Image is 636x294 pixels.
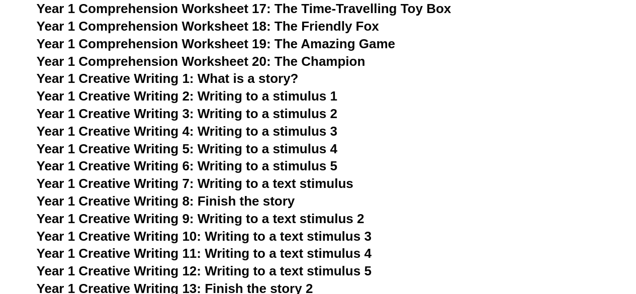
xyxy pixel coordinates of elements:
[37,246,372,261] a: Year 1 Creative Writing 11: Writing to a text stimulus 4
[37,193,295,209] a: Year 1 Creative Writing 8: Finish the story
[37,88,337,104] a: Year 1 Creative Writing 2: Writing to a stimulus 1
[469,180,636,294] iframe: Chat Widget
[37,176,353,191] a: Year 1 Creative Writing 7: Writing to a text stimulus
[37,229,372,244] a: Year 1 Creative Writing 10: Writing to a text stimulus 3
[37,19,379,34] a: Year 1 Comprehension Worksheet 18: The Friendly Fox
[37,1,451,16] a: Year 1 Comprehension Worksheet 17: The Time-Travelling Toy Box
[37,36,395,51] a: Year 1 Comprehension Worksheet 19: The Amazing Game
[37,211,365,226] a: Year 1 Creative Writing 9: Writing to a text stimulus 2
[37,158,337,173] a: Year 1 Creative Writing 6: Writing to a stimulus 5
[37,263,372,278] a: Year 1 Creative Writing 12: Writing to a text stimulus 5
[37,124,337,139] a: Year 1 Creative Writing 4: Writing to a stimulus 3
[37,54,366,69] a: Year 1 Comprehension Worksheet 20: The Champion
[37,71,299,86] a: Year 1 Creative Writing 1: What is a story?
[37,141,337,156] a: Year 1 Creative Writing 5: Writing to a stimulus 4
[37,106,337,121] a: Year 1 Creative Writing 3: Writing to a stimulus 2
